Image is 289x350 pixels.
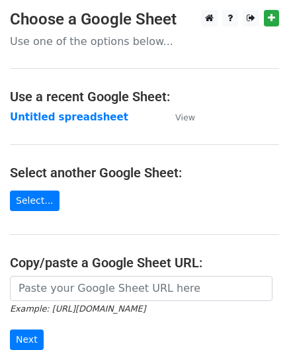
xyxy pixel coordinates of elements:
a: View [162,111,195,123]
h4: Copy/paste a Google Sheet URL: [10,255,279,271]
input: Paste your Google Sheet URL here [10,276,272,301]
small: Example: [URL][DOMAIN_NAME] [10,304,145,314]
p: Use one of the options below... [10,34,279,48]
h4: Select another Google Sheet: [10,165,279,181]
h4: Use a recent Google Sheet: [10,89,279,105]
a: Untitled spreadsheet [10,111,128,123]
a: Select... [10,191,60,211]
input: Next [10,329,44,350]
small: View [175,112,195,122]
h3: Choose a Google Sheet [10,10,279,29]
